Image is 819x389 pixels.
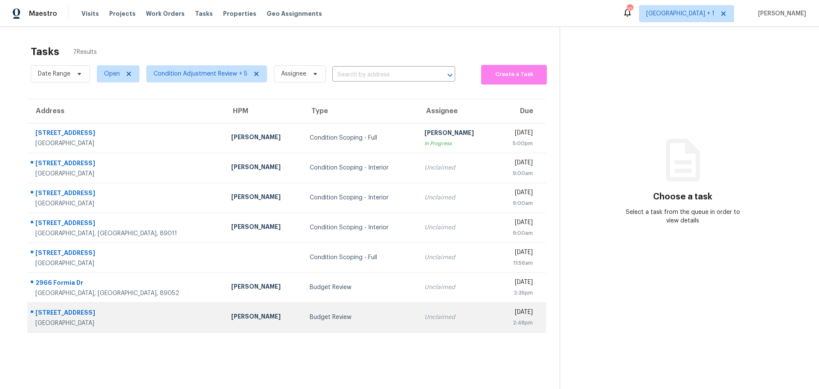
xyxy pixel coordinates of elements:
[224,99,303,123] th: HPM
[35,139,218,148] div: [GEOGRAPHIC_DATA]
[231,193,296,203] div: [PERSON_NAME]
[35,289,218,298] div: [GEOGRAPHIC_DATA], [GEOGRAPHIC_DATA], 89052
[653,193,712,201] h3: Choose a task
[154,70,247,78] span: Condition Adjustment Review + 5
[503,129,533,139] div: [DATE]
[755,9,806,18] span: [PERSON_NAME]
[424,223,489,232] div: Unclaimed
[503,278,533,289] div: [DATE]
[310,313,411,322] div: Budget Review
[35,278,218,289] div: 2966 Formia Dr
[231,163,296,173] div: [PERSON_NAME]
[29,9,57,18] span: Maestro
[281,70,306,78] span: Assignee
[424,283,489,292] div: Unclaimed
[424,253,489,262] div: Unclaimed
[231,282,296,293] div: [PERSON_NAME]
[223,9,256,18] span: Properties
[109,9,136,18] span: Projects
[310,134,411,142] div: Condition Scoping - Full
[310,283,411,292] div: Budget Review
[310,193,411,202] div: Condition Scoping - Interior
[503,218,533,229] div: [DATE]
[424,313,489,322] div: Unclaimed
[503,188,533,199] div: [DATE]
[424,193,489,202] div: Unclaimed
[503,158,533,169] div: [DATE]
[35,199,218,208] div: [GEOGRAPHIC_DATA]
[38,70,70,78] span: Date Range
[424,164,489,172] div: Unclaimed
[503,248,533,259] div: [DATE]
[444,69,456,81] button: Open
[503,308,533,319] div: [DATE]
[231,222,296,233] div: [PERSON_NAME]
[35,319,218,328] div: [GEOGRAPHIC_DATA]
[418,99,496,123] th: Assignee
[35,308,218,319] div: [STREET_ADDRESS]
[231,312,296,323] div: [PERSON_NAME]
[310,164,411,172] div: Condition Scoping - Interior
[27,99,224,123] th: Address
[31,47,59,56] h2: Tasks
[35,229,218,238] div: [GEOGRAPHIC_DATA], [GEOGRAPHIC_DATA], 89011
[627,5,633,14] div: 10
[35,129,218,139] div: [STREET_ADDRESS]
[646,9,714,18] span: [GEOGRAPHIC_DATA] + 1
[35,259,218,268] div: [GEOGRAPHIC_DATA]
[503,199,533,208] div: 9:00am
[35,249,218,259] div: [STREET_ADDRESS]
[35,159,218,170] div: [STREET_ADDRESS]
[496,99,546,123] th: Due
[231,133,296,143] div: [PERSON_NAME]
[35,189,218,199] div: [STREET_ADDRESS]
[35,170,218,178] div: [GEOGRAPHIC_DATA]
[503,319,533,327] div: 2:48pm
[503,289,533,297] div: 2:35pm
[267,9,322,18] span: Geo Assignments
[424,139,489,148] div: In Progress
[481,65,547,85] button: Create a Task
[503,169,533,178] div: 9:00am
[485,70,543,79] span: Create a Task
[73,48,97,56] span: 7 Results
[146,9,185,18] span: Work Orders
[424,129,489,139] div: [PERSON_NAME]
[503,259,533,267] div: 11:56am
[310,253,411,262] div: Condition Scoping - Full
[332,68,431,82] input: Search by address
[195,11,213,17] span: Tasks
[81,9,99,18] span: Visits
[503,229,533,237] div: 9:00am
[104,70,120,78] span: Open
[310,223,411,232] div: Condition Scoping - Interior
[503,139,533,148] div: 5:00pm
[622,208,744,225] div: Select a task from the queue in order to view details
[303,99,418,123] th: Type
[35,219,218,229] div: [STREET_ADDRESS]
